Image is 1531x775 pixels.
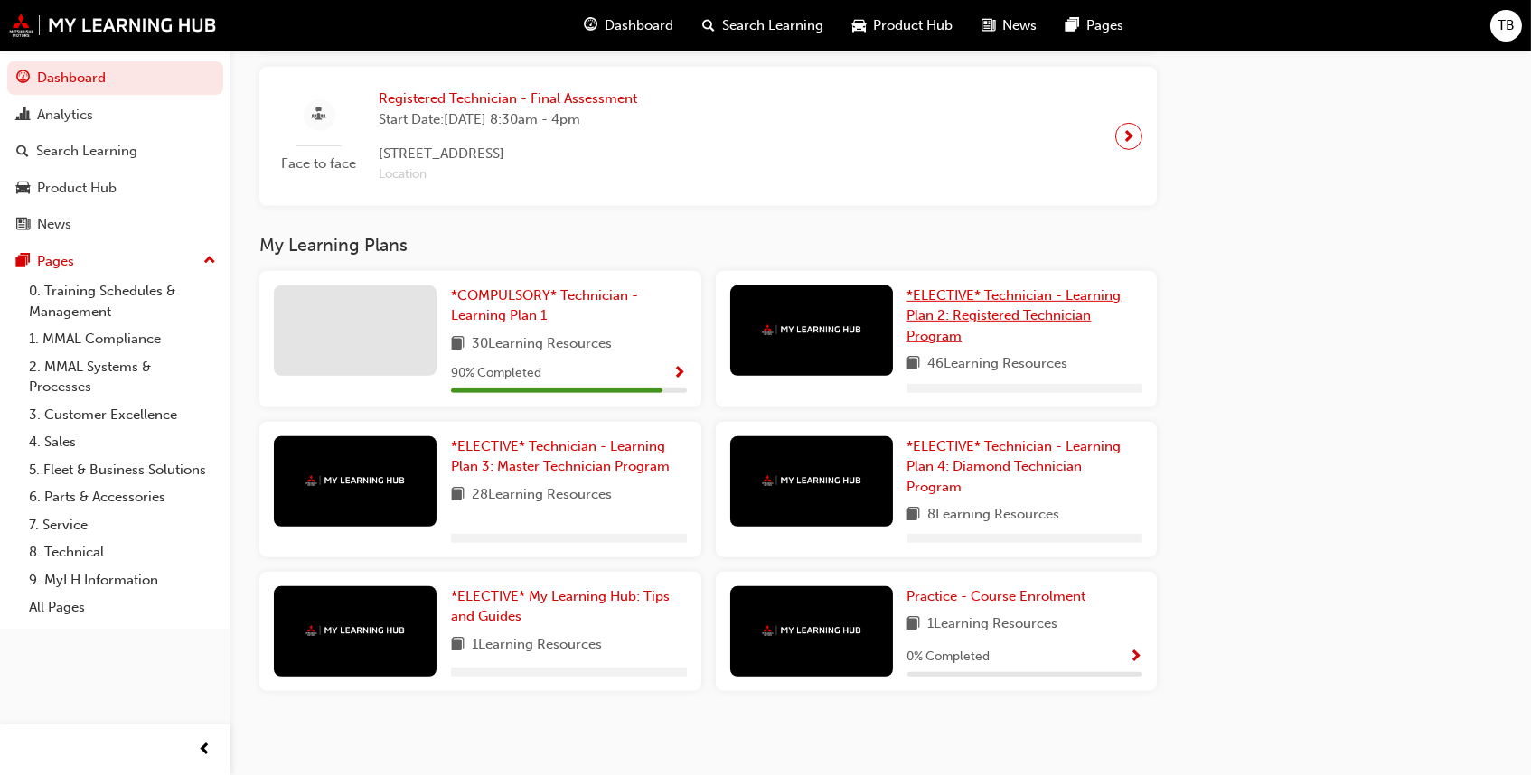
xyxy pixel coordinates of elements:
[967,7,1051,44] a: news-iconNews
[22,456,223,484] a: 5. Fleet & Business Solutions
[702,14,715,37] span: search-icon
[907,647,991,668] span: 0 % Completed
[928,504,1060,527] span: 8 Learning Resources
[1086,15,1123,36] span: Pages
[1129,649,1142,666] span: Show Progress
[451,484,465,507] span: book-icon
[203,249,216,273] span: up-icon
[907,287,1122,344] span: *ELECTIVE* Technician - Learning Plan 2: Registered Technician Program
[907,436,1143,498] a: *ELECTIVE* Technician - Learning Plan 4: Diamond Technician Program
[7,208,223,241] a: News
[7,172,223,205] a: Product Hub
[22,401,223,429] a: 3. Customer Excellence
[7,135,223,168] a: Search Learning
[762,324,861,336] img: mmal
[16,107,30,124] span: chart-icon
[16,217,30,233] span: news-icon
[16,254,30,270] span: pages-icon
[472,333,612,356] span: 30 Learning Resources
[199,739,212,761] span: prev-icon
[673,362,687,385] button: Show Progress
[379,164,637,185] span: Location
[852,14,866,37] span: car-icon
[1498,15,1515,36] span: TB
[907,586,1094,607] a: Practice - Course Enrolment
[451,634,465,657] span: book-icon
[605,15,673,36] span: Dashboard
[379,144,637,164] span: [STREET_ADDRESS]
[451,285,687,326] a: *COMPULSORY* Technician - Learning Plan 1
[305,625,405,637] img: mmal
[873,15,953,36] span: Product Hub
[16,144,29,160] span: search-icon
[451,438,670,475] span: *ELECTIVE* Technician - Learning Plan 3: Master Technician Program
[722,15,823,36] span: Search Learning
[907,588,1086,604] span: Practice - Course Enrolment
[451,586,687,627] a: *ELECTIVE* My Learning Hub: Tips and Guides
[584,14,597,37] span: guage-icon
[451,333,465,356] span: book-icon
[7,61,223,95] a: Dashboard
[762,475,861,487] img: mmal
[22,593,223,621] a: All Pages
[1066,14,1079,37] span: pages-icon
[379,109,637,130] span: Start Date: [DATE] 8:30am - 4pm
[569,7,688,44] a: guage-iconDashboard
[907,285,1143,347] a: *ELECTIVE* Technician - Learning Plan 2: Registered Technician Program
[9,14,217,37] img: mmal
[472,484,612,507] span: 28 Learning Resources
[36,141,137,162] div: Search Learning
[451,436,687,477] a: *ELECTIVE* Technician - Learning Plan 3: Master Technician Program
[379,89,637,109] span: Registered Technician - Final Assessment
[1002,15,1037,36] span: News
[22,483,223,511] a: 6. Parts & Accessories
[22,538,223,566] a: 8. Technical
[928,353,1068,376] span: 46 Learning Resources
[16,70,30,87] span: guage-icon
[907,438,1122,495] span: *ELECTIVE* Technician - Learning Plan 4: Diamond Technician Program
[37,178,117,199] div: Product Hub
[838,7,967,44] a: car-iconProduct Hub
[16,181,30,197] span: car-icon
[37,105,93,126] div: Analytics
[37,214,71,235] div: News
[274,81,1142,191] a: Face to faceRegistered Technician - Final AssessmentStart Date:[DATE] 8:30am - 4pm[STREET_ADDRESS...
[982,14,995,37] span: news-icon
[259,235,1157,256] h3: My Learning Plans
[688,7,838,44] a: search-iconSearch Learning
[313,104,326,126] span: sessionType_FACE_TO_FACE-icon
[1490,10,1522,42] button: TB
[22,353,223,401] a: 2. MMAL Systems & Processes
[22,566,223,594] a: 9. MyLH Information
[7,245,223,278] button: Pages
[907,504,921,527] span: book-icon
[451,287,638,324] span: *COMPULSORY* Technician - Learning Plan 1
[1129,646,1142,668] button: Show Progress
[762,625,861,637] img: mmal
[22,277,223,325] a: 0. Training Schedules & Management
[22,325,223,353] a: 1. MMAL Compliance
[928,613,1058,636] span: 1 Learning Resources
[1122,124,1136,149] span: next-icon
[907,613,921,636] span: book-icon
[37,251,74,272] div: Pages
[274,154,364,174] span: Face to face
[673,366,687,382] span: Show Progress
[305,475,405,487] img: mmal
[907,353,921,376] span: book-icon
[451,363,541,384] span: 90 % Completed
[1051,7,1138,44] a: pages-iconPages
[22,511,223,539] a: 7. Service
[22,428,223,456] a: 4. Sales
[451,588,670,625] span: *ELECTIVE* My Learning Hub: Tips and Guides
[7,58,223,245] button: DashboardAnalyticsSearch LearningProduct HubNews
[7,98,223,132] a: Analytics
[472,634,602,657] span: 1 Learning Resources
